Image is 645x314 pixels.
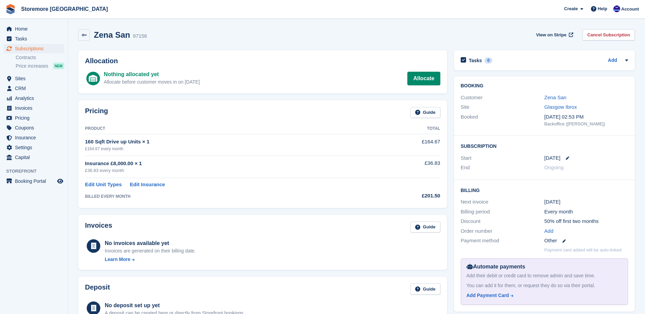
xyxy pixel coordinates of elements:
div: Add Payment Card [466,292,509,299]
a: Add Payment Card [466,292,619,299]
span: CRM [15,84,56,93]
span: Settings [15,143,56,152]
h2: Tasks [469,57,482,64]
a: menu [3,176,64,186]
a: Zena San [544,94,566,100]
div: You can add it for them, or request they do so via their portal. [466,282,622,289]
img: stora-icon-8386f47178a22dfd0bd8f6a31ec36ba5ce8667c1dd55bd0f319d3a0aa187defe.svg [5,4,16,14]
div: End [461,164,544,172]
h2: Subscription [461,142,628,149]
div: £164.67 every month [85,146,374,152]
span: Insurance [15,133,56,142]
h2: Zena San [94,30,130,39]
span: Ongoing [544,164,564,170]
h2: Invoices [85,222,112,233]
div: Start [461,154,544,162]
span: Create [564,5,578,12]
a: Add [608,57,617,65]
div: Booked [461,113,544,127]
div: 97156 [133,32,147,40]
th: Total [374,123,440,134]
div: Order number [461,227,544,235]
div: Invoices are generated on their billing date. [105,247,196,255]
div: [DATE] [544,198,628,206]
h2: Billing [461,187,628,193]
div: Payment method [461,237,544,245]
div: Next invoice [461,198,544,206]
a: menu [3,123,64,133]
a: Learn More [105,256,196,263]
time: 2025-08-15 00:00:00 UTC [544,154,560,162]
span: Subscriptions [15,44,56,53]
div: Nothing allocated yet [104,70,200,78]
div: NEW [53,63,64,69]
span: Help [598,5,607,12]
span: Invoices [15,103,56,113]
a: menu [3,103,64,113]
span: Account [621,6,639,13]
div: Learn More [105,256,130,263]
a: Allocate [407,72,440,85]
div: Billing period [461,208,544,216]
a: Contracts [16,54,64,61]
div: Customer [461,94,544,102]
div: Site [461,103,544,111]
a: menu [3,93,64,103]
a: menu [3,113,64,123]
span: View on Stripe [536,32,566,38]
a: menu [3,24,64,34]
a: menu [3,153,64,162]
a: Guide [410,107,440,118]
a: Storemore [GEOGRAPHIC_DATA] [18,3,111,15]
span: Analytics [15,93,56,103]
a: Price increases NEW [16,62,64,70]
div: Allocate before customer moves in on [DATE] [104,78,200,86]
a: Cancel Subscription [582,29,635,40]
div: Backoffice ([PERSON_NAME]) [544,121,628,127]
span: Pricing [15,113,56,123]
div: Insurance £8,000.00 × 1 [85,160,374,168]
a: Add [544,227,554,235]
div: Discount [461,217,544,225]
div: 50% off first two months [544,217,628,225]
a: menu [3,34,64,43]
td: £36.83 [374,156,440,178]
td: £164.67 [374,134,440,156]
span: Coupons [15,123,56,133]
div: Add their debit or credit card to remove admin and save time. [466,272,622,279]
div: Automate payments [466,263,622,271]
span: Price increases [16,63,48,69]
a: menu [3,84,64,93]
div: No deposit set up yet [105,301,245,310]
a: Preview store [56,177,64,185]
span: Capital [15,153,56,162]
h2: Pricing [85,107,108,118]
h2: Deposit [85,283,110,295]
h2: Booking [461,83,628,89]
div: BILLED EVERY MONTH [85,193,374,199]
a: Glasgow Ibrox [544,104,577,110]
div: Other [544,237,628,245]
a: Edit Insurance [130,181,165,189]
a: menu [3,143,64,152]
div: £36.83 every month [85,167,374,174]
a: View on Stripe [533,29,575,40]
span: Home [15,24,56,34]
span: Tasks [15,34,56,43]
th: Product [85,123,374,134]
div: Every month [544,208,628,216]
img: Angela [613,5,620,12]
div: [DATE] 02:53 PM [544,113,628,121]
a: menu [3,44,64,53]
a: Guide [410,222,440,233]
div: 0 [485,57,492,64]
a: Edit Unit Types [85,181,122,189]
div: No invoices available yet [105,239,196,247]
p: Payment card added will be auto-linked [544,247,622,254]
h2: Allocation [85,57,440,65]
div: £201.50 [374,192,440,200]
a: Guide [410,283,440,295]
a: menu [3,74,64,83]
span: Sites [15,74,56,83]
div: 160 Sqft Drive up Units × 1 [85,138,374,146]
